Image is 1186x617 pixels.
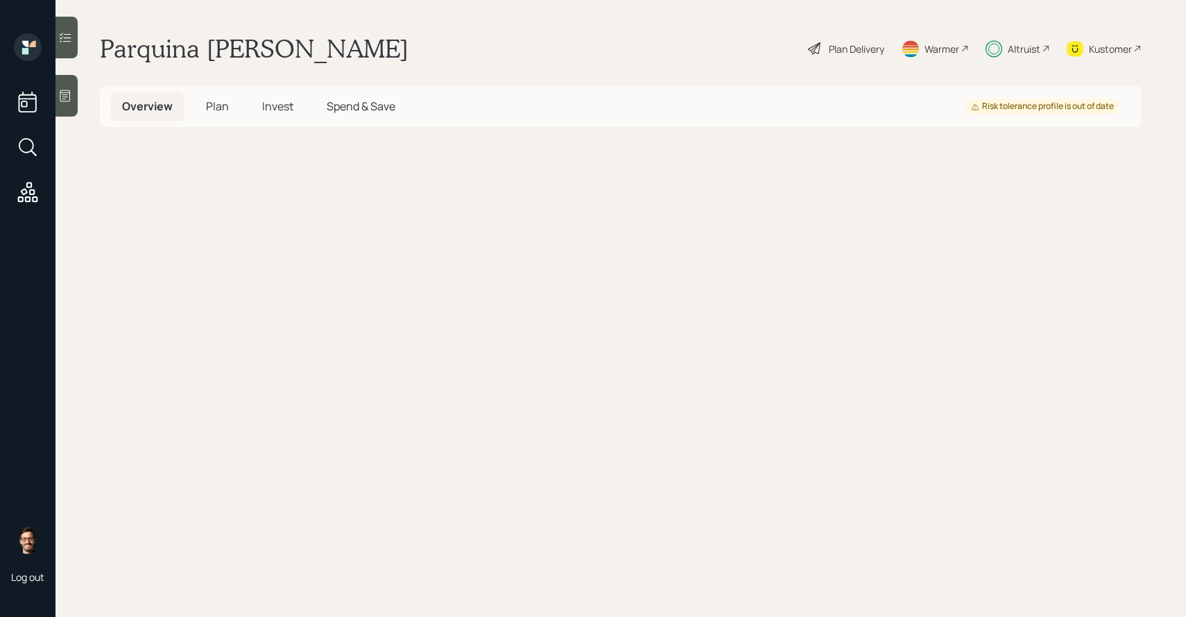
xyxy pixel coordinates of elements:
span: Invest [262,99,293,114]
h1: Parquina [PERSON_NAME] [100,33,409,64]
span: Plan [206,99,229,114]
div: Warmer [925,42,959,56]
div: Kustomer [1089,42,1132,56]
div: Plan Delivery [829,42,884,56]
div: Risk tolerance profile is out of date [971,101,1114,112]
div: Log out [11,570,44,584]
span: Overview [122,99,173,114]
span: Spend & Save [327,99,395,114]
div: Altruist [1008,42,1040,56]
img: sami-boghos-headshot.png [14,526,42,554]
